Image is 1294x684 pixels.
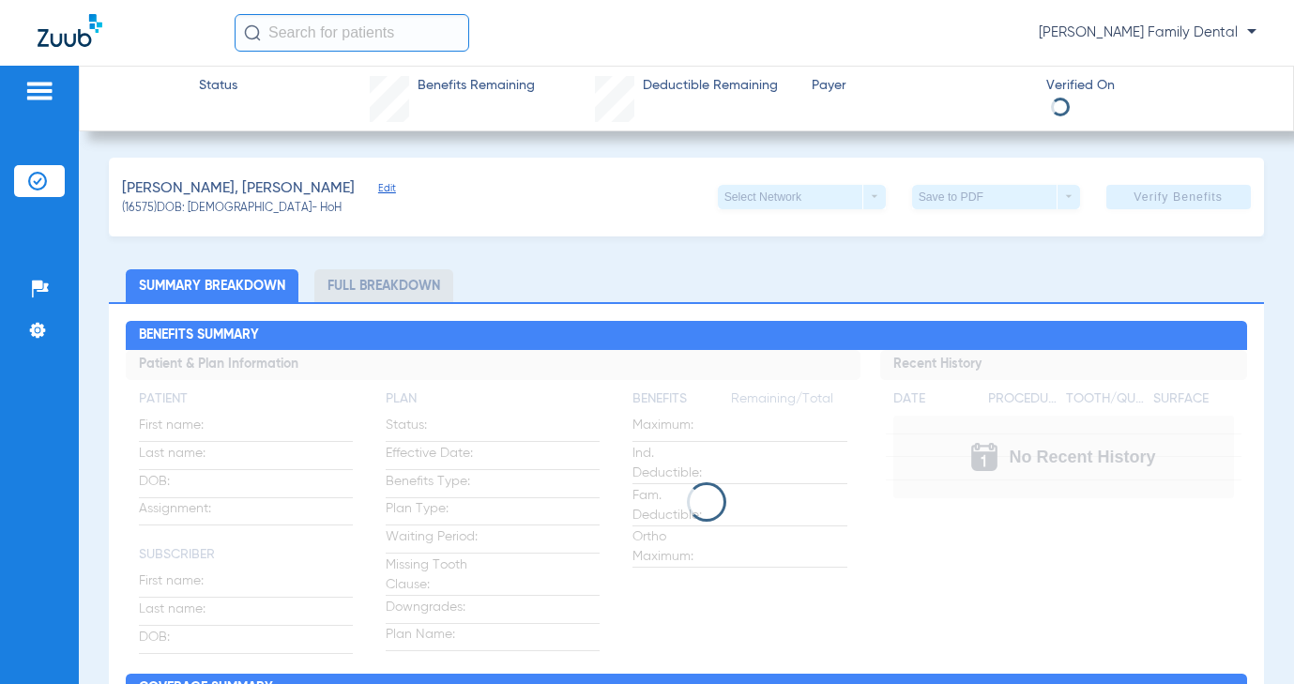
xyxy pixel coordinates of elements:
[38,14,102,47] img: Zuub Logo
[235,14,469,52] input: Search for patients
[122,177,355,201] span: [PERSON_NAME], [PERSON_NAME]
[643,76,778,96] span: Deductible Remaining
[1046,76,1264,96] span: Verified On
[126,321,1247,351] h2: Benefits Summary
[244,24,261,41] img: Search Icon
[24,80,54,102] img: hamburger-icon
[378,182,395,200] span: Edit
[418,76,535,96] span: Benefits Remaining
[199,76,237,96] span: Status
[122,201,342,218] span: (16575) DOB: [DEMOGRAPHIC_DATA] - HoH
[314,269,453,302] li: Full Breakdown
[812,76,1029,96] span: Payer
[126,269,298,302] li: Summary Breakdown
[1039,23,1256,42] span: [PERSON_NAME] Family Dental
